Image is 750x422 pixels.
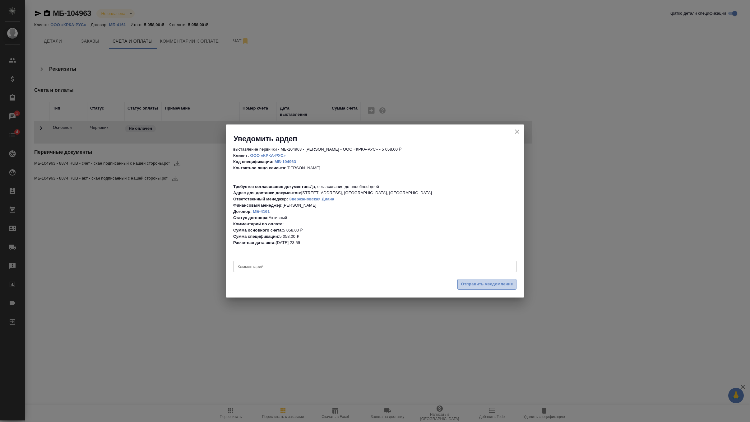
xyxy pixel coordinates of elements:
[233,184,310,189] b: Требуется согласование документов:
[234,134,524,144] h2: Уведомить ардеп
[233,166,286,170] b: Контактное лицо клиента:
[275,159,296,164] a: МБ-104963
[233,153,249,158] b: Клиент:
[233,228,283,232] b: Сумма основного счета:
[233,197,288,201] b: Ответственный менеджер:
[461,281,513,288] span: Отправить уведомление
[253,209,270,214] a: МБ-4161
[233,215,269,220] b: Статус договора:
[233,146,517,152] p: выставление первички - МБ-104963 - [PERSON_NAME] - ООО «КРКА-РУС» - 5 058,00 ₽
[233,190,301,195] b: Адрес для доставки документов:
[457,279,516,290] button: Отправить уведомление
[233,152,517,246] p: [PERSON_NAME] Да, согласование до undefined дней [STREET_ADDRESS], [GEOGRAPHIC_DATA], [GEOGRAPHIC...
[250,153,286,158] a: ООО «КРКА-РУС»
[233,203,283,208] b: Финансовый менеджер:
[233,209,252,214] b: Договор:
[233,240,276,245] b: Расчетная дата акта:
[289,197,334,201] a: Звержановская Диана
[512,127,522,136] button: close
[233,159,273,164] b: Код спецификации:
[233,234,279,239] b: Сумма спецификации:
[233,222,284,226] b: Комментарий по оплате:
